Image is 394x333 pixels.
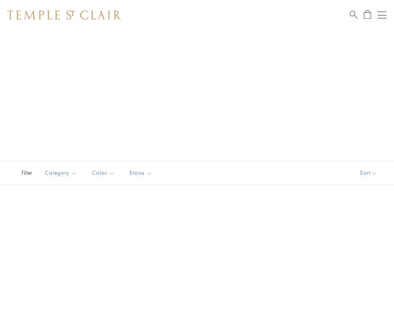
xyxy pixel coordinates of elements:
[350,10,358,19] a: Search
[86,165,120,181] button: Color
[377,10,386,19] button: Open navigation
[41,168,83,178] span: Category
[8,10,121,19] img: Temple St. Clair
[124,165,158,181] button: Stone
[126,168,158,178] span: Stone
[343,162,394,184] button: Show sort by
[39,165,83,181] button: Category
[364,10,371,19] a: Open Shopping Bag
[88,168,120,178] span: Color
